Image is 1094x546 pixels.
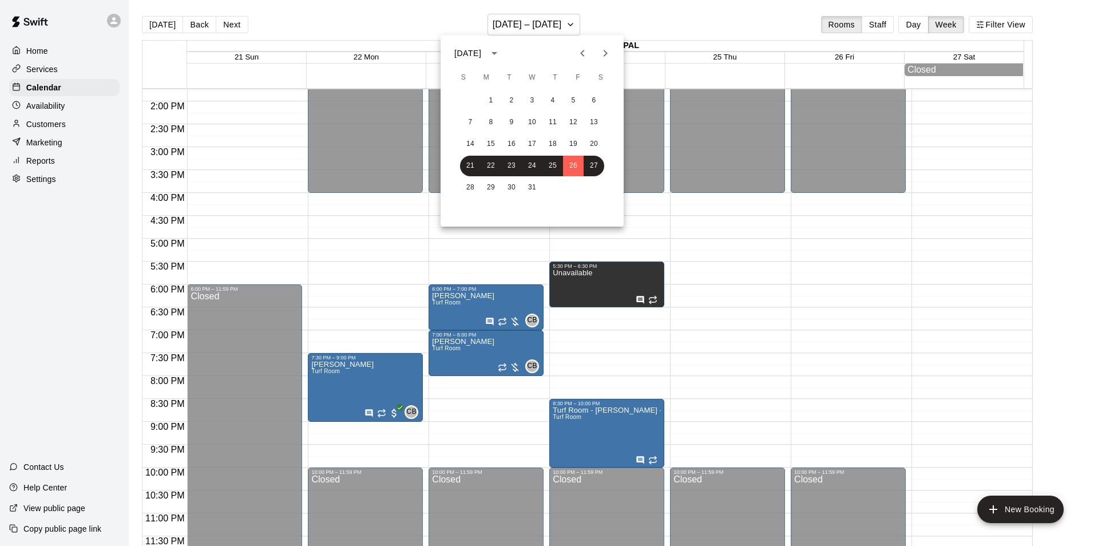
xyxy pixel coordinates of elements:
[481,156,501,176] button: 22
[485,43,504,63] button: calendar view is open, switch to year view
[501,156,522,176] button: 23
[522,90,542,111] button: 3
[501,134,522,155] button: 16
[499,66,520,89] span: Tuesday
[501,177,522,198] button: 30
[481,134,501,155] button: 15
[584,156,604,176] button: 27
[501,90,522,111] button: 2
[563,134,584,155] button: 19
[522,177,542,198] button: 31
[501,112,522,133] button: 9
[584,134,604,155] button: 20
[522,66,542,89] span: Wednesday
[522,134,542,155] button: 17
[563,90,584,111] button: 5
[460,134,481,155] button: 14
[568,66,588,89] span: Friday
[590,66,611,89] span: Saturday
[453,66,474,89] span: Sunday
[476,66,497,89] span: Monday
[571,42,594,65] button: Previous month
[454,48,481,60] div: [DATE]
[460,156,481,176] button: 21
[545,66,565,89] span: Thursday
[594,42,617,65] button: Next month
[481,90,501,111] button: 1
[522,156,542,176] button: 24
[584,112,604,133] button: 13
[542,134,563,155] button: 18
[481,112,501,133] button: 8
[460,112,481,133] button: 7
[542,156,563,176] button: 25
[542,90,563,111] button: 4
[481,177,501,198] button: 29
[584,90,604,111] button: 6
[522,112,542,133] button: 10
[563,156,584,176] button: 26
[460,177,481,198] button: 28
[542,112,563,133] button: 11
[563,112,584,133] button: 12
